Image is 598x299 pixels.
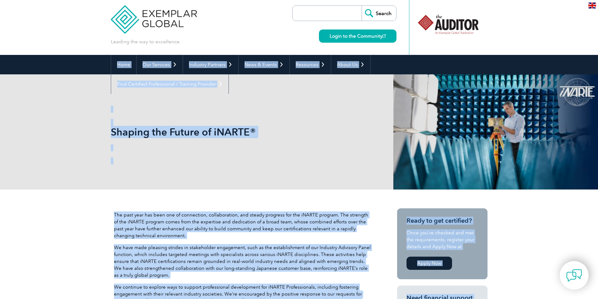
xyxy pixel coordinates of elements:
[407,229,478,250] p: Once you’ve checked and met the requirements, register your details and Apply Now at
[137,55,183,74] a: Our Services
[407,257,452,270] a: Apply Now
[290,55,331,74] a: Resources
[111,74,229,94] a: Find Certified Professional / Training Provider
[111,126,352,138] h1: Shaping the Future of iNARTE®
[114,211,371,239] p: The past year has been one of connection, collaboration, and steady progress for the iNARTE progr...
[114,244,371,279] p: We have made pleasing strides in stakeholder engagement, such as the establishment of our Industr...
[183,55,238,74] a: Industry Partners
[362,6,396,21] input: Search
[239,55,289,74] a: News & Events
[588,3,596,8] img: en
[111,38,180,45] p: Leading the way to excellence
[319,29,396,43] a: Login to the Community
[407,217,478,225] h3: Ready to get certified?
[331,55,370,74] a: About Us
[566,268,582,283] img: contact-chat.png
[111,55,136,74] a: Home
[382,34,386,38] img: open_square.png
